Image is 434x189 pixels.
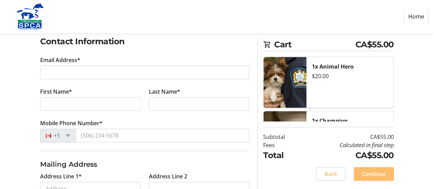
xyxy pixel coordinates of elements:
label: First Name* [40,87,72,96]
button: Back [316,167,345,181]
label: Last Name* [149,87,180,96]
strong: 1x Champion [312,117,348,125]
strong: 1x Animal Hero [312,63,354,70]
span: Back [325,170,337,178]
span: CA$55.00 [355,38,394,51]
h3: Mailing Address [40,159,249,169]
div: $20.00 [312,72,388,80]
span: Continue [362,170,386,178]
button: Continue [354,167,394,181]
img: Champion [263,111,306,162]
a: Home [404,10,429,23]
input: (506) 234-5678 [75,129,249,142]
h2: Contact Information [40,35,249,48]
label: Address Line 2 [149,172,187,180]
td: Total [263,149,301,162]
img: Alberta SPCA's Logo [5,3,54,30]
td: Subtotal [263,133,301,141]
label: Email Address* [40,56,80,64]
label: Address Line 1* [40,172,82,180]
span: Cart [274,38,355,51]
td: Calculated in final step [301,141,394,149]
td: CA$55.00 [301,133,394,141]
img: Animal Hero [263,57,306,108]
td: CA$55.00 [301,149,394,162]
td: Fees [263,141,301,149]
label: Mobile Phone Number* [40,119,103,127]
